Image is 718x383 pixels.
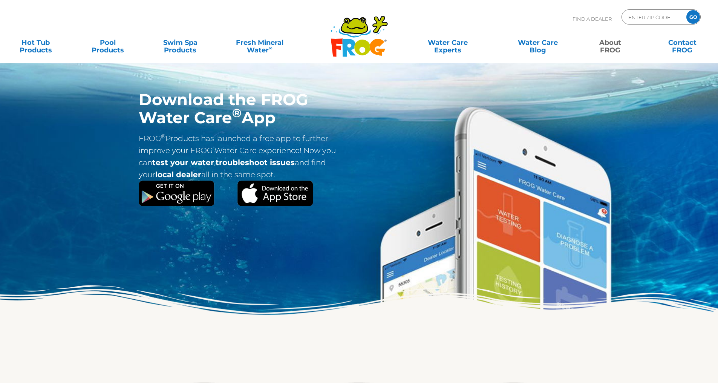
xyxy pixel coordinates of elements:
[686,10,700,24] input: GO
[269,45,273,51] sup: ∞
[80,35,136,50] a: PoolProducts
[573,9,612,28] p: Find A Dealer
[654,35,710,50] a: ContactFROG
[510,35,566,50] a: Water CareBlog
[139,181,214,206] img: Google Play
[216,158,295,167] strong: troubleshoot issues
[139,132,336,181] p: FROG Products has launched a free app to further improve your FROG Water Care experience! Now you...
[152,158,214,167] strong: test your water
[224,35,295,50] a: Fresh MineralWater∞
[139,90,336,127] h1: Download the FROG Water Care App
[628,12,678,23] input: Zip Code Form
[161,133,165,140] sup: ®
[232,106,242,120] sup: ®
[402,35,493,50] a: Water CareExperts
[152,35,208,50] a: Swim SpaProducts
[237,181,313,206] img: Apple App Store
[8,35,64,50] a: Hot TubProducts
[155,170,201,179] strong: local dealer
[582,35,638,50] a: AboutFROG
